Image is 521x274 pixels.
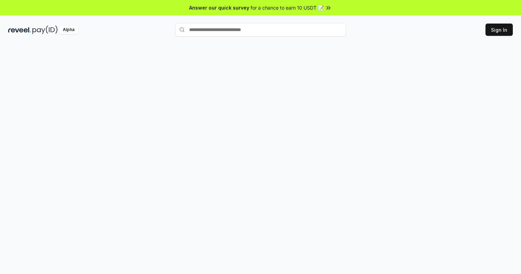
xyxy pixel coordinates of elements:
span: Answer our quick survey [189,4,249,11]
span: for a chance to earn 10 USDT 📝 [251,4,324,11]
button: Sign In [485,24,513,36]
div: Alpha [59,26,78,34]
img: pay_id [32,26,58,34]
img: reveel_dark [8,26,31,34]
